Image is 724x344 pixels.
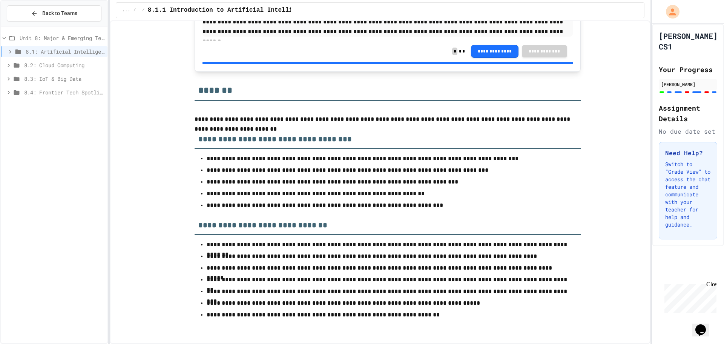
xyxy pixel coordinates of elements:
div: My Account [658,3,681,20]
button: Back to Teams [7,5,101,22]
span: Unit 8: Major & Emerging Technologies [20,34,104,42]
div: [PERSON_NAME] [661,81,715,88]
div: Chat with us now!Close [3,3,52,48]
span: 8.1.1 Introduction to Artificial Intelligence [148,6,311,15]
span: ... [122,7,130,13]
span: 8.1: Artificial Intelligence Basics [26,48,104,56]
h3: Need Help? [665,148,711,157]
span: 8.2: Cloud Computing [24,61,104,69]
h2: Your Progress [659,64,717,75]
iframe: chat widget [692,314,716,336]
span: / [142,7,145,13]
div: No due date set [659,127,717,136]
span: 8.3: IoT & Big Data [24,75,104,83]
h2: Assignment Details [659,103,717,124]
span: / [133,7,136,13]
h1: [PERSON_NAME] CS1 [659,31,718,52]
span: Back to Teams [42,9,77,17]
p: Switch to "Grade View" to access the chat feature and communicate with your teacher for help and ... [665,160,711,228]
span: 8.4: Frontier Tech Spotlight [24,88,104,96]
iframe: chat widget [661,281,716,313]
